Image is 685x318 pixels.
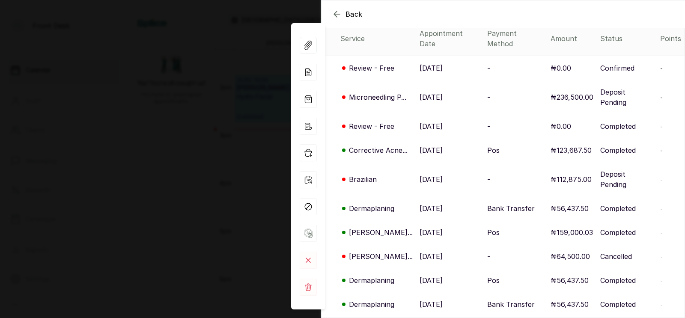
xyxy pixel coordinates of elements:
p: ₦123,687.50 [551,145,592,155]
p: [DATE] [420,227,443,238]
p: Completed [600,145,636,155]
div: Points [660,33,681,44]
span: - [660,65,663,72]
p: ₦112,875.00 [551,174,592,184]
span: - [660,277,663,284]
p: Review - Free [349,121,394,131]
p: [DATE] [420,92,443,102]
p: - [487,121,490,131]
p: Microneedling P... [349,92,406,102]
div: Payment Method [487,28,544,49]
p: Dermaplaning [349,299,394,309]
button: Back [332,9,363,19]
p: [DATE] [420,251,443,262]
p: ₦56,437.50 [551,299,589,309]
p: Completed [600,275,636,285]
p: Completed [600,299,636,309]
p: Dermaplaning [349,275,394,285]
p: Pos [487,227,500,238]
p: Bank Transfer [487,203,535,214]
p: ₦236,500.00 [551,92,593,102]
p: Cancelled [600,251,632,262]
p: ₦56,437.50 [551,203,589,214]
p: [DATE] [420,63,443,73]
p: [PERSON_NAME]... [349,227,413,238]
p: [DATE] [420,299,443,309]
p: - [487,63,490,73]
p: Completed [600,121,636,131]
p: Completed [600,227,636,238]
p: Deposit Pending [600,169,653,190]
span: - [660,147,663,154]
p: [PERSON_NAME]... [349,251,413,262]
span: - [660,176,663,183]
div: Service [340,33,413,44]
p: - [487,174,490,184]
p: Review - Free [349,63,394,73]
p: [DATE] [420,203,443,214]
p: Completed [600,203,636,214]
p: ₦64,500.00 [551,251,590,262]
div: Status [600,33,653,44]
p: ₦0.00 [551,63,571,73]
p: Bank Transfer [487,299,535,309]
p: Brazilian [349,174,377,184]
span: - [660,94,663,101]
div: Appointment Date [420,28,480,49]
span: - [660,301,663,308]
p: [DATE] [420,174,443,184]
p: Confirmed [600,63,634,73]
span: - [660,123,663,130]
p: ₦56,437.50 [551,275,589,285]
span: - [660,205,663,212]
p: [DATE] [420,121,443,131]
p: ₦159,000.03 [551,227,593,238]
div: Amount [551,33,593,44]
p: [DATE] [420,145,443,155]
p: Deposit Pending [600,87,653,107]
p: [DATE] [420,275,443,285]
span: - [660,253,663,260]
p: ₦0.00 [551,121,571,131]
p: Dermaplaning [349,203,394,214]
p: - [487,251,490,262]
span: Back [345,9,363,19]
span: - [660,229,663,236]
p: - [487,92,490,102]
p: Pos [487,275,500,285]
p: Corrective Acne... [349,145,408,155]
p: Pos [487,145,500,155]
